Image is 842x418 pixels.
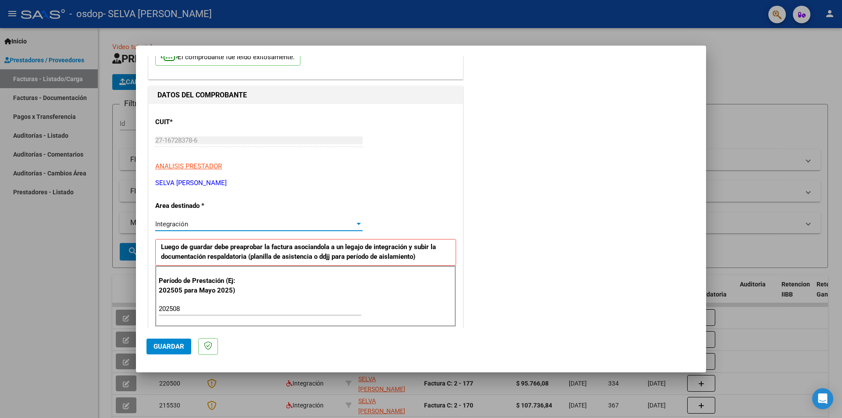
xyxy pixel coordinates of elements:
[161,243,436,261] strong: Luego de guardar debe preaprobar la factura asociandola a un legajo de integración y subir la doc...
[157,91,247,99] strong: DATOS DEL COMPROBANTE
[155,178,456,188] p: SELVA [PERSON_NAME]
[146,339,191,354] button: Guardar
[155,201,246,211] p: Area destinado *
[812,388,833,409] div: Open Intercom Messenger
[155,162,222,170] span: ANALISIS PRESTADOR
[155,220,188,228] span: Integración
[155,117,246,127] p: CUIT
[159,276,247,296] p: Período de Prestación (Ej: 202505 para Mayo 2025)
[153,343,184,350] span: Guardar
